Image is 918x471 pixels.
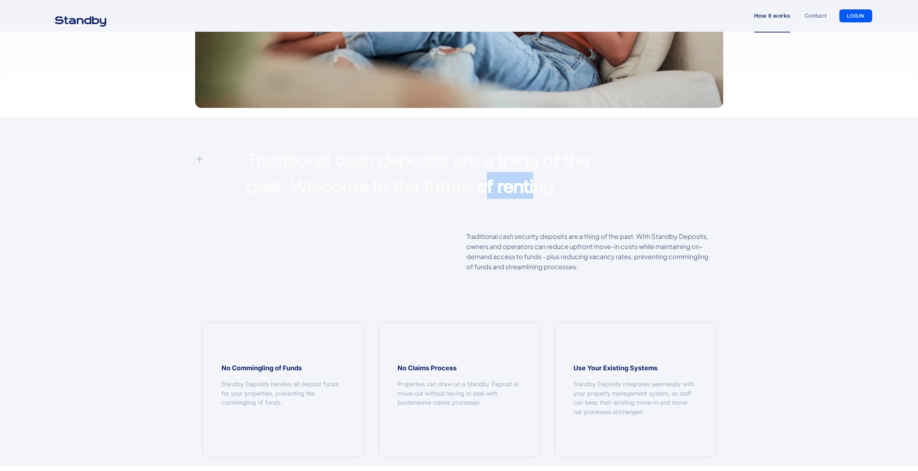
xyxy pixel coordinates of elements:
div: Standby Deposits handles all deposit funds for your properties, preventing the commingling of funds. [221,380,345,407]
div: Properties can draw on a Standby Deposit at move-out without having to deal with burdensome claim... [397,380,521,407]
a: LOGIN [839,9,872,22]
div: No Claims Process [397,363,521,373]
div: Standby Deposits integrates seamlessly with your property management system, so staff can keep th... [574,380,697,417]
p: Traditional cash security deposits are a thing of the past. With Standby Deposits, owners and ope... [466,231,716,272]
p: Traditional cash deposits are a thing of the past. Welcome to the future of renting [246,146,628,199]
a: home [46,12,115,20]
div: Use Your Existing Systems [574,363,697,373]
div: No Commingling of Funds [221,363,345,373]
